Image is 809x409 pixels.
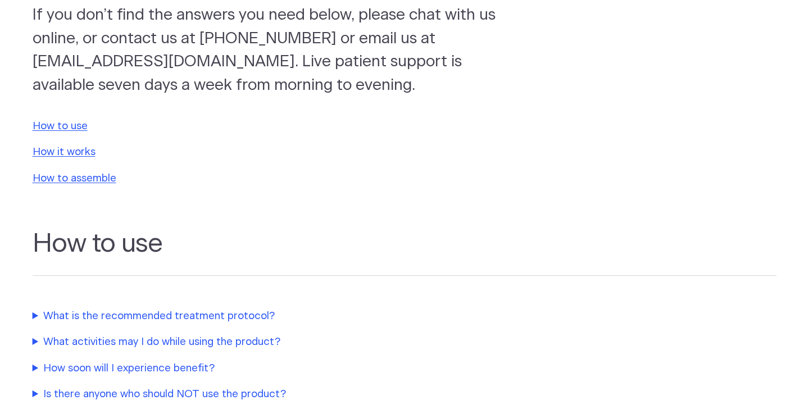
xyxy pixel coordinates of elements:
[33,4,524,98] p: If you don’t find the answers you need below, please chat with us online, or contact us at [PHONE...
[33,173,116,184] a: How to assemble
[33,387,505,402] summary: Is there anyone who should NOT use the product?
[33,147,96,157] a: How it works
[33,229,777,276] h2: How to use
[33,361,505,376] summary: How soon will I experience benefit?
[33,121,88,131] a: How to use
[33,334,505,350] summary: What activities may I do while using the product?
[33,308,505,324] summary: What is the recommended treatment protocol?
